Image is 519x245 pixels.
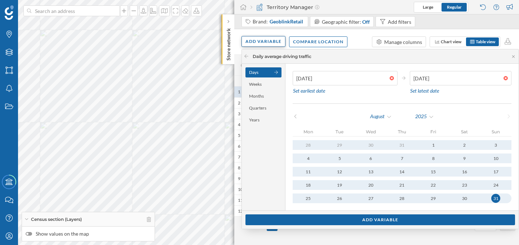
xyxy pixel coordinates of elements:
[480,129,511,134] p: Sun
[324,167,355,177] button: 12
[355,154,386,163] div: 6
[225,25,232,61] p: Store network
[449,154,480,163] div: 9
[324,194,355,203] div: 26
[449,193,480,203] button: 30
[324,154,355,163] div: 5
[293,141,324,150] div: 28
[293,153,324,163] button: 4
[238,154,240,160] div: 7
[480,140,511,150] button: 3
[293,194,324,203] div: 25
[418,153,449,163] button: 8
[293,181,324,190] div: 18
[245,103,281,113] div: Quarters
[324,140,355,150] button: 29
[238,165,240,171] div: 8
[253,53,311,60] div: Daily average driving traffic
[423,4,433,10] span: Large
[441,39,461,44] span: Chart view
[324,180,355,190] button: 19
[238,122,240,128] div: 4
[362,18,370,26] div: Off
[355,167,386,177] button: 13
[355,141,386,150] div: 30
[480,153,511,163] button: 10
[324,193,355,203] button: 26
[476,39,495,44] span: Table view
[480,167,511,176] div: 17
[245,79,281,89] div: Weeks
[449,194,480,203] div: 30
[418,129,449,134] p: Fri
[449,181,480,190] div: 23
[293,167,324,176] div: 11
[293,140,324,150] button: 28
[386,154,418,163] div: 7
[418,167,449,176] div: 15
[238,111,240,117] div: 3
[449,180,480,190] button: 23
[250,4,319,11] div: Territory Manager
[256,4,263,11] img: territory-manager.svg
[238,62,247,68] span: #
[293,180,324,190] button: 18
[322,19,361,25] span: Geographic filter:
[480,180,511,190] button: 24
[270,18,303,25] span: GeoblinkRetail
[324,167,355,176] div: 12
[324,153,355,163] button: 5
[386,153,418,163] button: 7
[355,181,386,190] div: 20
[386,167,418,176] div: 14
[355,167,386,176] div: 13
[480,181,511,190] div: 24
[293,193,324,203] button: 25
[355,140,386,150] button: 30
[5,5,14,20] img: Geoblink Logo
[449,140,480,150] button: 2
[449,167,480,176] div: 16
[293,167,324,177] button: 11
[418,140,449,150] button: 1
[386,194,418,203] div: 28
[15,5,41,12] span: Support
[449,129,480,134] p: Sat
[418,194,449,203] div: 29
[238,208,243,214] div: 12
[31,216,82,223] span: Census section (Layers)
[480,167,511,177] button: 17
[293,154,324,163] div: 4
[447,4,462,10] span: Regular
[238,100,240,106] div: 2
[418,141,449,150] div: 1
[491,194,500,203] div: 31
[238,187,243,192] div: 10
[418,180,449,190] button: 22
[245,67,281,77] div: Days
[418,193,449,203] button: 29
[418,181,449,190] div: 22
[386,181,418,190] div: 21
[418,154,449,163] div: 8
[480,193,511,203] button: 31
[324,129,355,134] p: Tue
[355,153,386,163] button: 6
[355,129,386,134] p: Wed
[238,176,240,182] div: 9
[449,167,480,177] button: 16
[355,193,386,203] button: 27
[355,180,386,190] button: 20
[386,167,418,177] button: 14
[386,129,418,134] p: Thu
[324,141,355,150] div: 29
[480,154,511,163] div: 10
[418,167,449,177] button: 15
[386,141,418,150] div: 31
[245,115,281,125] div: Years
[355,194,386,203] div: 27
[386,180,418,190] button: 21
[449,141,480,150] div: 2
[293,129,324,134] p: Mon
[449,153,480,163] button: 9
